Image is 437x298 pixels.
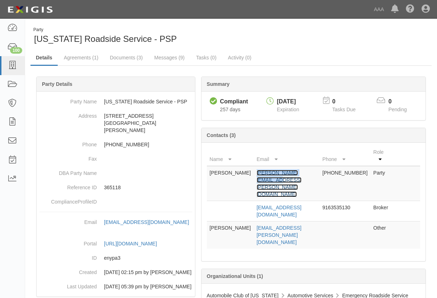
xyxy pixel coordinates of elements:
[332,107,356,112] span: Tasks Due
[332,98,365,106] p: 0
[319,201,370,221] td: 9163535130
[5,3,55,16] img: logo-5460c22ac91f19d4615b14bd174203de0afe785f0fc80cf4dbbc73dc1793850b.png
[210,98,217,105] i: Compliant
[220,107,241,112] span: Since 01/15/2025
[370,166,391,201] td: Party
[406,5,414,14] i: Help Center - Complianz
[39,180,97,191] dt: Reference ID
[277,107,299,112] span: Expiration
[207,221,254,249] td: [PERSON_NAME]
[370,201,391,221] td: Broker
[370,2,388,16] a: AAA
[104,241,165,246] a: [URL][DOMAIN_NAME]
[39,265,97,276] dt: Created
[39,166,97,177] dt: DBA Party Name
[10,47,22,54] div: 100
[207,166,254,201] td: [PERSON_NAME]
[39,152,97,162] dt: Fax
[104,184,192,191] p: 365118
[39,109,192,137] dd: [STREET_ADDRESS] [GEOGRAPHIC_DATA][PERSON_NAME]
[191,50,222,65] a: Tasks (0)
[220,98,248,106] div: Compliant
[257,225,301,245] a: [EMAIL_ADDRESS][PERSON_NAME][DOMAIN_NAME]
[319,146,370,166] th: Phone
[30,50,58,66] a: Details
[33,27,177,33] div: Party
[39,94,192,109] dd: [US_STATE] Roadside Service - PSP
[104,219,189,226] div: [EMAIL_ADDRESS][DOMAIN_NAME]
[39,279,97,290] dt: Last Updated
[104,50,148,65] a: Documents (3)
[388,107,407,112] span: Pending
[149,50,190,65] a: Messages (9)
[257,205,301,218] a: [EMAIL_ADDRESS][DOMAIN_NAME]
[39,251,97,262] dt: ID
[39,195,97,205] dt: ComplianceProfileID
[277,98,299,106] div: [DATE]
[39,215,97,226] dt: Email
[223,50,257,65] a: Activity (0)
[39,137,192,152] dd: [PHONE_NUMBER]
[370,221,391,249] td: Other
[39,251,192,265] dd: enypa3
[34,34,177,44] span: [US_STATE] Roadside Service - PSP
[104,219,189,232] a: [EMAIL_ADDRESS][DOMAIN_NAME]
[207,273,263,279] b: Organizational Units (1)
[39,279,192,294] dd: 07/15/2024 05:39 pm by Benjamin Tully
[39,236,97,247] dt: Portal
[42,81,72,87] b: Party Details
[207,132,236,138] b: Contacts (3)
[30,27,226,45] div: Missouri Roadside Service - PSP
[254,146,320,166] th: Email
[370,146,391,166] th: Role
[207,146,254,166] th: Name
[39,109,97,119] dt: Address
[39,137,97,148] dt: Phone
[39,265,192,279] dd: 01/17/2024 02:15 pm by Benjamin Tully
[388,98,415,106] p: 0
[257,170,301,197] a: [PERSON_NAME][EMAIL_ADDRESS][PERSON_NAME][DOMAIN_NAME]
[58,50,104,65] a: Agreements (1)
[319,166,370,201] td: [PHONE_NUMBER]
[207,81,230,87] b: Summary
[39,94,97,105] dt: Party Name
